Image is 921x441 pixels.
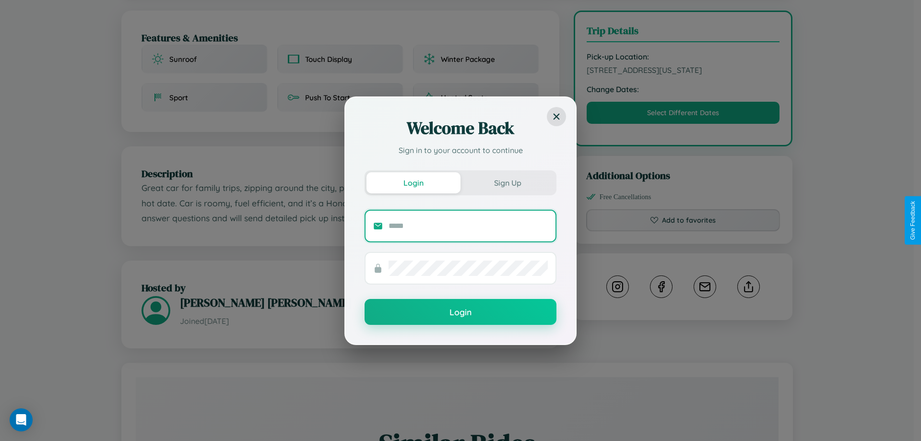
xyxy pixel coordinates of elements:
[460,172,555,193] button: Sign Up
[10,408,33,431] div: Open Intercom Messenger
[365,144,556,156] p: Sign in to your account to continue
[909,201,916,240] div: Give Feedback
[366,172,460,193] button: Login
[365,299,556,325] button: Login
[365,117,556,140] h2: Welcome Back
